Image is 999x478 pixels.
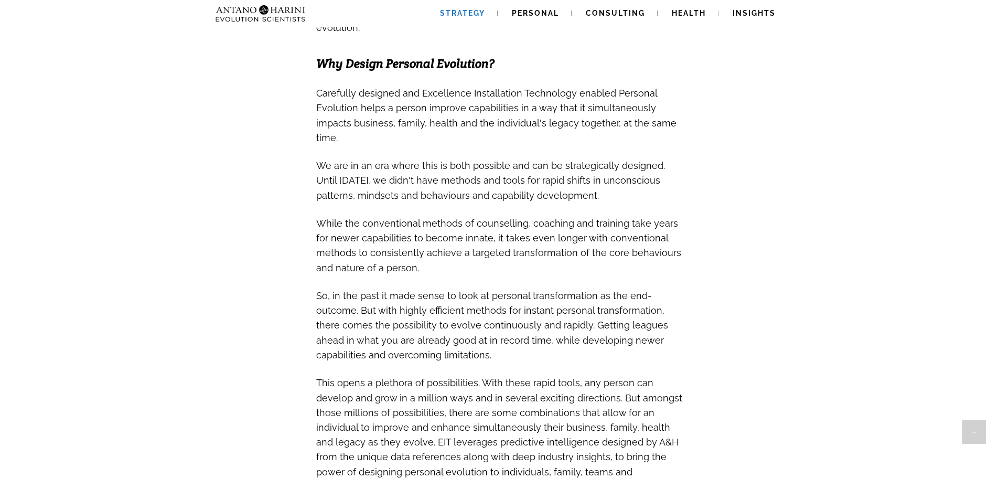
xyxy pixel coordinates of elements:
span: We are in an era where this is both possible and can be strategically designed. Until [DATE], we ... [316,160,665,200]
span: While the conventional methods of counselling, coaching and training take years for newer capabil... [316,218,681,273]
span: Insights [733,9,776,17]
span: Why Design Personal Evolution? [316,56,495,71]
span: Carefully designed and Excellence Installation Technology enabled Personal Evolution helps a pers... [316,88,676,143]
span: Strategy [440,9,485,17]
span: Personal [512,9,559,17]
span: Health [672,9,706,17]
span: So, in the past it made sense to look at personal transformation as the end-outcome. But with hig... [316,290,668,360]
span: Consulting [586,9,645,17]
